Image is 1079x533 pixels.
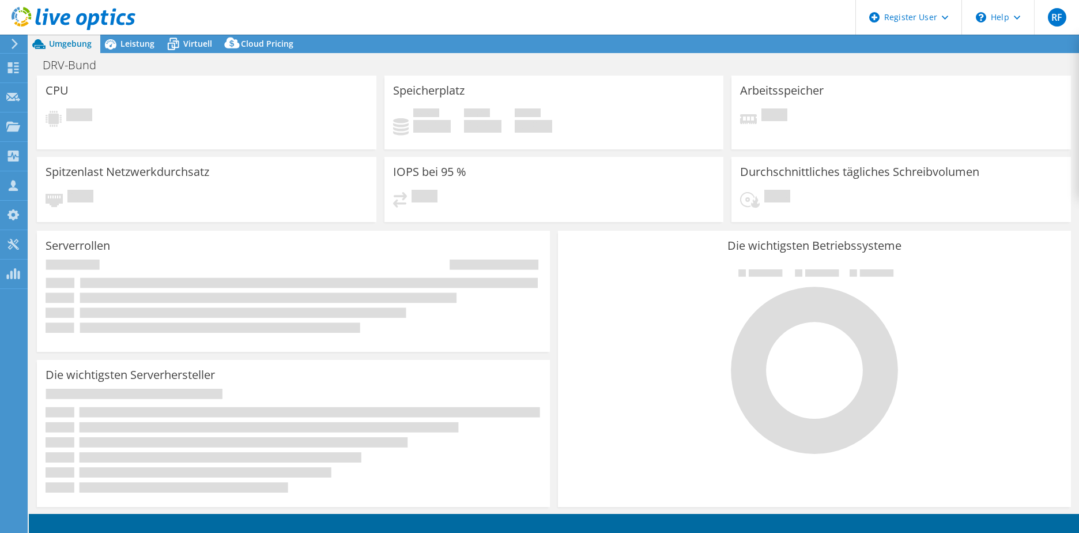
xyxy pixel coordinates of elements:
h3: Die wichtigsten Serverhersteller [46,369,215,381]
span: Belegt [413,108,439,120]
h3: CPU [46,84,69,97]
h3: Durchschnittliches tägliches Schreibvolumen [740,166,979,178]
span: Umgebung [49,38,92,49]
svg: \n [976,12,986,22]
h3: Arbeitsspeicher [740,84,824,97]
h3: Speicherplatz [393,84,465,97]
span: Cloud Pricing [241,38,293,49]
span: Leistung [120,38,154,49]
span: Ausstehend [761,108,787,124]
h4: 0 GiB [515,120,552,133]
h1: DRV-Bund [37,59,114,72]
span: Ausstehend [412,190,437,205]
span: Virtuell [183,38,212,49]
span: Ausstehend [764,190,790,205]
span: Verfügbar [464,108,490,120]
h3: Spitzenlast Netzwerkdurchsatz [46,166,209,178]
h3: IOPS bei 95 % [393,166,466,178]
h4: 0 GiB [464,120,501,133]
span: Ausstehend [66,108,92,124]
h3: Die wichtigsten Betriebssysteme [567,239,1062,252]
span: Ausstehend [67,190,93,205]
h3: Serverrollen [46,239,110,252]
span: Insgesamt [515,108,541,120]
span: RF [1048,8,1066,27]
h4: 0 GiB [413,120,451,133]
